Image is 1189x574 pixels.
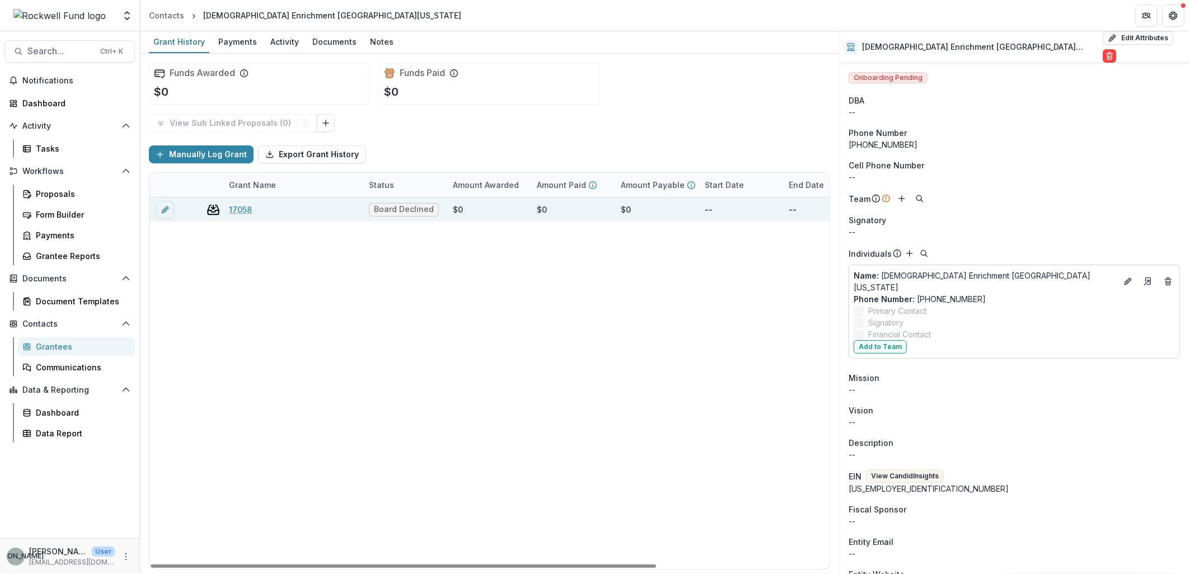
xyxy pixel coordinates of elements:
[154,83,168,100] p: $0
[782,173,866,197] div: End Date
[537,179,586,191] p: Amount Paid
[849,106,1180,118] div: --
[698,179,751,191] div: Start Date
[1103,49,1116,63] button: Delete
[849,404,873,416] span: Vision
[446,173,530,197] div: Amount Awarded
[854,270,1117,293] p: [DEMOGRAPHIC_DATA] Enrichment [GEOGRAPHIC_DATA][US_STATE]
[374,205,434,214] span: Board Declined
[903,247,916,260] button: Add
[317,114,335,132] button: Link Grants
[18,292,135,310] a: Document Templates
[849,248,892,260] p: Individuals
[854,270,1117,293] a: Name: [DEMOGRAPHIC_DATA] Enrichment [GEOGRAPHIC_DATA][US_STATE]
[849,384,1180,396] p: --
[308,31,361,53] a: Documents
[849,437,893,449] span: Description
[530,173,614,197] div: Amount Paid
[203,10,461,21] div: [DEMOGRAPHIC_DATA] Enrichment [GEOGRAPHIC_DATA][US_STATE]
[266,34,303,50] div: Activity
[849,483,1180,495] div: [US_EMPLOYER_IDENTIFICATION_NUMBER]
[98,45,125,58] div: Ctrl + K
[384,83,399,100] p: $0
[22,121,117,131] span: Activity
[1162,275,1175,288] button: Deletes
[13,9,106,22] img: Rockwell Fund logo
[149,31,209,53] a: Grant History
[149,10,184,21] div: Contacts
[1103,31,1173,45] button: Edit Attributes
[621,204,631,215] div: $0
[849,72,928,83] span: Onboarding Pending
[36,188,126,200] div: Proposals
[854,293,1175,305] p: [PHONE_NUMBER]
[149,34,209,50] div: Grant History
[222,173,362,197] div: Grant Name
[1139,272,1157,290] a: Go to contact
[4,117,135,135] button: Open Activity
[895,192,909,205] button: Add
[849,536,893,548] span: Entity Email
[144,7,189,23] a: Contacts
[621,179,685,191] p: Amount Payable
[4,162,135,180] button: Open Workflows
[868,305,926,317] span: Primary Contact
[36,250,126,262] div: Grantee Reports
[4,270,135,288] button: Open Documents
[849,159,924,171] span: Cell Phone Number
[214,34,261,50] div: Payments
[22,385,117,395] span: Data & Reporting
[18,205,135,224] a: Form Builder
[119,4,135,27] button: Open entity switcher
[36,341,126,352] div: Grantees
[849,471,862,482] p: EIN
[18,358,135,377] a: Communications
[362,173,446,197] div: Status
[366,31,398,53] a: Notes
[29,557,115,567] p: [EMAIL_ADDRESS][DOMAIN_NAME]
[214,31,261,53] a: Payments
[849,548,1180,559] div: --
[849,372,879,384] span: Mission
[918,247,931,260] button: Search
[453,204,463,215] div: $0
[18,139,135,158] a: Tasks
[36,361,126,373] div: Communications
[789,204,797,215] p: --
[849,214,886,226] span: Signatory
[849,95,864,106] span: DBA
[170,119,296,128] p: View Sub Linked Proposals ( 0 )
[862,43,1098,52] h2: [DEMOGRAPHIC_DATA] Enrichment [GEOGRAPHIC_DATA][US_STATE]
[119,550,133,563] button: More
[1121,275,1135,288] button: Edit
[614,173,698,197] div: Amount Payable
[144,7,466,23] nav: breadcrumb
[29,545,87,557] p: [PERSON_NAME]
[4,72,135,90] button: Notifications
[36,229,126,241] div: Payments
[27,46,93,57] span: Search...
[156,201,174,219] button: edit
[18,247,135,265] a: Grantee Reports
[18,185,135,203] a: Proposals
[1162,4,1185,27] button: Get Help
[4,94,135,112] a: Dashboard
[149,114,317,132] button: View Sub Linked Proposals (0)
[36,295,126,307] div: Document Templates
[400,68,445,78] h2: Funds Paid
[4,40,135,63] button: Search...
[868,317,904,328] span: Signatory
[849,127,907,139] span: Phone Number
[537,204,547,215] div: $0
[1135,4,1158,27] button: Partners
[36,407,126,418] div: Dashboard
[22,319,117,329] span: Contacts
[849,416,1180,428] p: --
[4,315,135,333] button: Open Contacts
[849,139,1180,150] div: [PHONE_NUMBER]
